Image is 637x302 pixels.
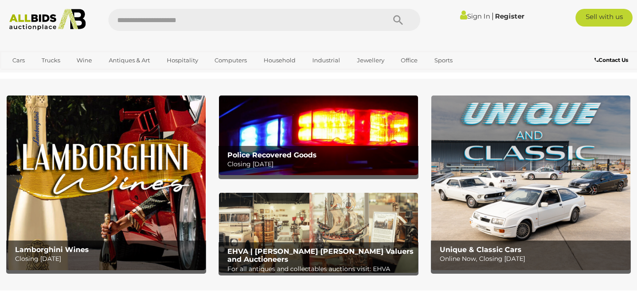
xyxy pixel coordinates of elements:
img: Lamborghini Wines [7,96,206,270]
a: Lamborghini Wines Lamborghini Wines Closing [DATE] [7,96,206,270]
span: | [491,11,494,21]
p: Online Now, Closing [DATE] [440,253,626,264]
a: Police Recovered Goods Police Recovered Goods Closing [DATE] [219,96,418,175]
a: Sign In [460,12,490,20]
a: Computers [209,53,253,68]
a: Household [258,53,301,68]
b: Police Recovered Goods [227,151,317,159]
a: Sell with us [576,9,633,27]
img: EHVA | Evans Hastings Valuers and Auctioneers [219,193,418,272]
b: EHVA | [PERSON_NAME] [PERSON_NAME] Valuers and Auctioneers [227,247,414,264]
a: Industrial [307,53,346,68]
p: For all antiques and collectables auctions visit: EHVA [227,264,414,275]
a: Trucks [36,53,66,68]
b: Contact Us [595,57,628,63]
a: Unique & Classic Cars Unique & Classic Cars Online Now, Closing [DATE] [431,96,630,270]
img: Police Recovered Goods [219,96,418,175]
a: Contact Us [595,55,630,65]
button: Search [376,9,420,31]
a: Jewellery [351,53,390,68]
a: Sports [429,53,458,68]
a: Cars [7,53,31,68]
a: Antiques & Art [103,53,156,68]
b: Unique & Classic Cars [440,245,522,254]
p: Closing [DATE] [15,253,201,264]
b: Lamborghini Wines [15,245,89,254]
img: Allbids.com.au [5,9,91,31]
a: [GEOGRAPHIC_DATA] [7,68,81,82]
img: Unique & Classic Cars [431,96,630,270]
a: Wine [71,53,98,68]
a: EHVA | Evans Hastings Valuers and Auctioneers EHVA | [PERSON_NAME] [PERSON_NAME] Valuers and Auct... [219,193,418,272]
p: Closing [DATE] [227,159,414,170]
a: Office [395,53,423,68]
a: Register [495,12,524,20]
a: Hospitality [161,53,204,68]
